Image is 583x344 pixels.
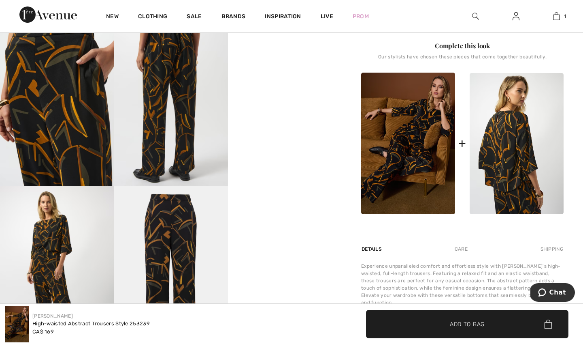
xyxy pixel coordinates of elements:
span: 1 [564,13,566,20]
a: Sale [187,13,202,21]
a: 1 [536,11,576,21]
a: Brands [221,13,246,21]
img: 1ère Avenue [19,6,77,23]
img: High-Waisted Abstract Trousers Style 253239 [5,306,29,342]
div: Shipping [538,242,564,256]
img: My Bag [553,11,560,21]
img: High-Waisted Abstract Trousers Style 253239. 4 [114,15,228,186]
div: Complete this look [361,41,564,51]
button: Add to Bag [366,310,568,338]
span: Add to Bag [450,320,485,328]
img: Bag.svg [544,320,552,329]
a: [PERSON_NAME] [32,313,73,319]
span: CA$ 169 [32,329,54,335]
img: My Info [513,11,519,21]
a: Sign In [506,11,526,21]
div: Experience unparalleled comfort and effortless style with [PERSON_NAME]'s high-waisted, full-leng... [361,262,564,306]
img: High-Waisted Abstract Trousers Style 253239 [361,73,455,214]
div: + [458,134,466,153]
img: search the website [472,11,479,21]
div: Care [448,242,474,256]
a: Clothing [138,13,167,21]
a: New [106,13,119,21]
div: Our stylists have chosen these pieces that come together beautifully. [361,54,564,66]
a: Live [321,12,333,21]
span: Inspiration [265,13,301,21]
a: Prom [353,12,369,21]
video: Your browser does not support the video tag. [228,15,342,72]
div: Details [361,242,384,256]
div: High-waisted Abstract Trousers Style 253239 [32,320,150,328]
iframe: Opens a widget where you can chat to one of our agents [530,283,575,303]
